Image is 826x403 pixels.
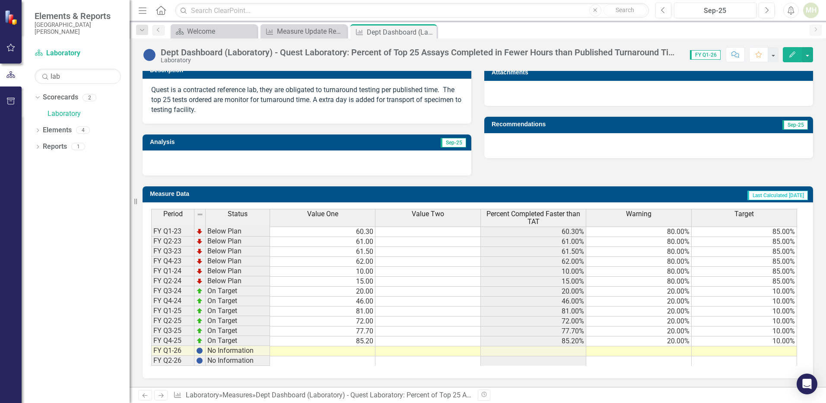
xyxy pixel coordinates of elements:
[586,247,692,257] td: 80.00%
[206,256,270,266] td: Below Plan
[71,143,85,150] div: 1
[35,69,121,84] input: Search Below...
[206,316,270,326] td: On Target
[83,94,96,101] div: 2
[196,327,203,334] img: zOikAAAAAElFTkSuQmCC
[586,237,692,247] td: 80.00%
[441,138,466,147] span: Sep-25
[206,326,270,336] td: On Target
[206,296,270,306] td: On Target
[270,227,375,237] td: 60.30
[412,210,444,218] span: Value Two
[277,26,345,37] div: Measure Update Report
[206,276,270,286] td: Below Plan
[186,391,219,399] a: Laboratory
[4,10,19,25] img: ClearPoint Strategy
[151,266,194,276] td: FY Q1-24
[43,125,72,135] a: Elements
[692,297,797,307] td: 10.00%
[481,297,586,307] td: 46.00%
[481,307,586,317] td: 81.00%
[586,287,692,297] td: 20.00%
[196,317,203,324] img: zOikAAAAAElFTkSuQmCC
[481,267,586,277] td: 10.00%
[35,48,121,58] a: Laboratory
[692,326,797,336] td: 10.00%
[196,248,203,255] img: TnMDeAgwAPMxUmUi88jYAAAAAElFTkSuQmCC
[206,286,270,296] td: On Target
[76,127,90,134] div: 4
[367,27,435,38] div: Dept Dashboard (Laboratory) - Quest Laboratory: Percent of Top 25 Assays Completed in Fewer Hours...
[270,317,375,326] td: 72.00
[492,69,809,76] h3: Attachments
[692,307,797,317] td: 10.00%
[734,210,754,218] span: Target
[604,4,647,16] button: Search
[270,267,375,277] td: 10.00
[586,326,692,336] td: 20.00%
[151,246,194,256] td: FY Q3-23
[151,336,194,346] td: FY Q4-25
[481,247,586,257] td: 61.50%
[173,390,471,400] div: » »
[307,210,338,218] span: Value One
[803,3,819,18] button: MH
[151,256,194,266] td: FY Q4-23
[151,306,194,316] td: FY Q1-25
[206,346,270,356] td: No Information
[692,247,797,257] td: 85.00%
[270,307,375,317] td: 81.00
[586,297,692,307] td: 20.00%
[677,6,753,16] div: Sep-25
[747,191,808,200] span: Last Calculated [DATE]
[586,336,692,346] td: 20.00%
[196,288,203,294] img: zOikAAAAAElFTkSuQmCC
[222,391,252,399] a: Measures
[206,336,270,346] td: On Target
[206,356,270,366] td: No Information
[173,26,255,37] a: Welcome
[481,257,586,267] td: 62.00%
[175,3,649,18] input: Search ClearPoint...
[690,50,721,60] span: FY Q1-26
[35,11,121,21] span: Elements & Reports
[483,210,584,225] span: Percent Completed Faster than TAT
[151,316,194,326] td: FY Q2-25
[797,374,817,394] div: Open Intercom Messenger
[196,238,203,245] img: TnMDeAgwAPMxUmUi88jYAAAAAElFTkSuQmCC
[270,257,375,267] td: 62.00
[35,21,121,35] small: [GEOGRAPHIC_DATA][PERSON_NAME]
[692,237,797,247] td: 85.00%
[270,287,375,297] td: 20.00
[481,287,586,297] td: 20.00%
[692,257,797,267] td: 85.00%
[196,347,203,354] img: BgCOk07PiH71IgAAAABJRU5ErkJggg==
[196,268,203,275] img: TnMDeAgwAPMxUmUi88jYAAAAAElFTkSuQmCC
[151,276,194,286] td: FY Q2-24
[196,297,203,304] img: zOikAAAAAElFTkSuQmCC
[586,307,692,317] td: 20.00%
[270,247,375,257] td: 61.50
[206,237,270,246] td: Below Plan
[270,297,375,307] td: 46.00
[481,326,586,336] td: 77.70%
[586,257,692,267] td: 80.00%
[206,306,270,316] td: On Target
[586,267,692,277] td: 80.00%
[196,258,203,265] img: TnMDeAgwAPMxUmUi88jYAAAAAElFTkSuQmCC
[150,139,304,145] h3: Analysis
[161,48,681,57] div: Dept Dashboard (Laboratory) - Quest Laboratory: Percent of Top 25 Assays Completed in Fewer Hours...
[626,210,651,218] span: Warning
[161,57,681,64] div: Laboratory
[206,226,270,237] td: Below Plan
[782,120,808,130] span: Sep-25
[492,121,705,128] h3: Recommendations
[263,26,345,37] a: Measure Update Report
[196,278,203,285] img: TnMDeAgwAPMxUmUi88jYAAAAAElFTkSuQmCC
[43,142,67,152] a: Reports
[692,267,797,277] td: 85.00%
[151,226,194,237] td: FY Q1-23
[481,277,586,287] td: 15.00%
[151,356,194,366] td: FY Q2-26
